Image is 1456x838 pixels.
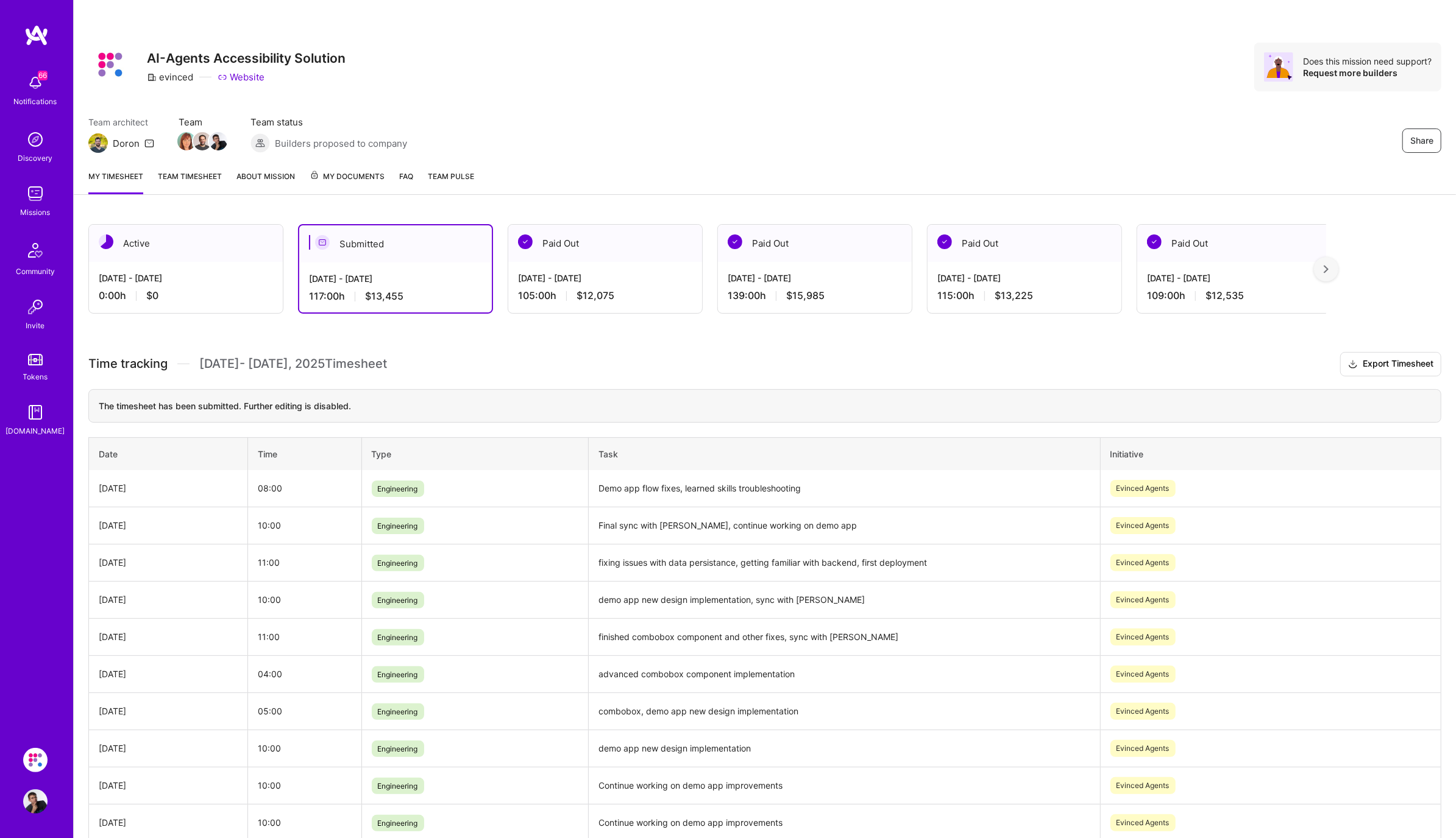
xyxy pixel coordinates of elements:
a: Team Member Avatar [179,131,194,152]
div: Paid Out [508,225,702,262]
div: [DATE] [99,667,238,680]
td: 11:00 [248,618,361,655]
a: Website [218,71,265,83]
div: Tokens [23,370,48,383]
div: [DATE] [99,779,238,792]
div: 139:00 h [728,289,902,302]
td: 10:00 [248,581,361,618]
a: Team Member Avatar [194,131,210,152]
td: Continue working on demo app improvements [589,767,1100,804]
div: Paid Out [928,225,1121,262]
div: Notifications [14,95,57,108]
div: Active [89,225,283,262]
img: Team Member Avatar [177,132,196,150]
span: Engineering [372,518,424,534]
span: Share [1410,135,1433,147]
img: User Avatar [23,789,48,814]
div: [DATE] [99,816,238,829]
i: icon Mail [144,138,154,148]
div: Paid Out [1137,225,1331,262]
div: [DATE] [99,482,238,495]
span: Evinced Agents [1110,666,1176,683]
td: 05:00 [248,692,361,730]
span: $15,985 [786,289,825,302]
div: Community [16,265,55,278]
i: icon CompanyGray [147,72,157,82]
span: Evinced Agents [1110,703,1176,720]
div: [DATE] - [DATE] [1147,272,1321,284]
div: [DOMAIN_NAME] [6,424,65,437]
div: [DATE] - [DATE] [728,272,902,284]
div: The timesheet has been submitted. Further editing is disabled. [88,389,1441,423]
span: Engineering [372,703,424,720]
div: Does this mission need support? [1303,55,1432,67]
td: advanced combobox component implementation [589,655,1100,692]
th: Time [248,437,361,470]
span: $12,075 [577,289,614,302]
span: My Documents [310,170,385,183]
span: $13,455 [365,290,403,303]
td: demo app new design implementation, sync with [PERSON_NAME] [589,581,1100,618]
h3: AI-Agents Accessibility Solution [147,51,346,66]
img: Builders proposed to company [250,133,270,153]
img: Paid Out [518,234,533,249]
img: Paid Out [937,234,952,249]
img: discovery [23,127,48,152]
span: Engineering [372,778,424,794]
div: [DATE] - [DATE] [99,272,273,284]
div: Discovery [18,152,53,164]
div: Request more builders [1303,67,1432,79]
span: 66 [38,71,48,80]
td: 10:00 [248,730,361,767]
img: Paid Out [728,234,742,249]
div: [DATE] [99,556,238,569]
span: Evinced Agents [1110,517,1176,534]
div: [DATE] - [DATE] [309,272,482,285]
a: My Documents [310,170,385,194]
div: 109:00 h [1147,289,1321,302]
img: Community [21,236,50,265]
td: Final sync with [PERSON_NAME], continue working on demo app [589,507,1100,544]
td: 11:00 [248,544,361,581]
span: $0 [146,289,158,302]
div: 115:00 h [937,289,1112,302]
span: Evinced Agents [1110,777,1176,794]
img: bell [23,71,48,95]
th: Initiative [1100,437,1441,470]
span: $12,535 [1206,289,1244,302]
img: Paid Out [1147,234,1162,249]
a: My timesheet [88,170,143,194]
img: Team Architect [88,133,108,153]
td: Demo app flow fixes, learned skills troubleshooting [589,470,1100,507]
td: fixing issues with data persistance, getting familiar with backend, first deployment [589,544,1100,581]
div: [DATE] - [DATE] [518,272,692,284]
td: finished combobox component and other fixes, sync with [PERSON_NAME] [589,618,1100,655]
span: [DATE] - [DATE] , 2025 Timesheet [199,356,387,371]
img: Company Logo [88,43,132,86]
img: Active [99,234,113,249]
span: Team architect [88,116,154,129]
a: FAQ [399,170,413,194]
span: Evinced Agents [1110,480,1176,497]
div: Submitted [299,225,492,262]
i: icon Download [1348,358,1358,371]
span: Engineering [372,815,424,831]
span: Evinced Agents [1110,591,1176,608]
th: Date [89,437,248,470]
div: evinced [147,71,193,83]
img: Team Member Avatar [193,132,211,150]
div: [DATE] [99,705,238,717]
span: Builders proposed to company [275,137,407,150]
img: logo [24,24,49,46]
img: Team Member Avatar [209,132,227,150]
span: Evinced Agents [1110,628,1176,646]
img: guide book [23,400,48,424]
div: Paid Out [718,225,912,262]
img: Submitted [315,235,330,250]
img: teamwork [23,181,48,206]
a: Evinced: AI-Agents Accessibility Solution [20,748,51,772]
button: Share [1402,129,1441,153]
img: tokens [28,354,43,365]
th: Task [589,437,1100,470]
td: 10:00 [248,507,361,544]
